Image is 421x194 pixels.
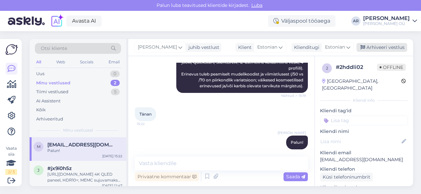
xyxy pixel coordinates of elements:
[102,154,122,159] div: [DATE] 15:22
[66,15,102,27] a: Avasta AI
[5,169,17,175] div: 2 / 3
[36,80,70,86] div: Minu vestlused
[278,130,306,135] span: [PERSON_NAME]
[363,16,410,21] div: [PERSON_NAME]
[320,116,408,125] input: Lisa tag
[102,183,122,188] div: [DATE] 12:47
[36,107,46,113] div: Kõik
[322,78,401,92] div: [GEOGRAPHIC_DATA], [GEOGRAPHIC_DATA]
[110,71,120,77] div: 0
[363,21,410,26] div: [PERSON_NAME] OÜ
[326,66,328,71] span: 2
[5,145,17,175] div: Vaata siia
[320,97,408,103] div: Kliendi info
[135,172,199,181] div: Privaatne kommentaar
[36,116,63,122] div: Arhiveeritud
[235,44,252,51] div: Klient
[111,80,120,86] div: 2
[320,166,408,173] p: Kliendi telefon
[363,16,417,26] a: [PERSON_NAME][PERSON_NAME] OÜ
[257,44,277,51] span: Estonian
[320,149,408,156] p: Kliendi email
[325,44,345,51] span: Estonian
[320,138,400,145] input: Lisa nimi
[47,142,116,148] span: maire@akg.vil.ee
[320,107,408,114] p: Kliendi tag'id
[186,44,219,51] div: juhib vestlust
[291,140,303,145] span: Palun!
[281,150,306,155] span: 15:22
[138,44,177,51] span: [PERSON_NAME]
[336,63,377,71] div: # 2hddli02
[320,184,408,191] p: Klienditeekond
[47,171,122,183] div: [URL][DOMAIN_NAME] 4K QLED paneel, HDR10+; MEMC sujuvamaks liikumiseks Google TV Värskendussagedu...
[36,98,61,104] div: AI Assistent
[320,156,408,163] p: [EMAIL_ADDRESS][DOMAIN_NAME]
[111,89,120,95] div: 5
[351,16,360,26] div: AR
[36,89,68,95] div: Tiimi vestlused
[320,173,373,182] div: Küsi telefoninumbrit
[291,44,319,51] div: Klienditugi
[107,58,121,66] div: Email
[50,14,64,28] img: explore-ai
[137,121,161,126] span: 15:22
[357,43,407,52] div: Arhiveeri vestlus
[47,148,122,154] div: Palun!
[281,93,306,98] span: Nähtud ✓ 15:19
[47,165,72,171] span: #jx9i0h5z
[249,2,264,8] span: Luba
[79,58,95,66] div: Socials
[37,168,39,173] span: j
[320,128,408,135] p: Kliendi nimi
[55,58,66,66] div: Web
[268,15,335,27] div: Väljaspool tööaega
[377,64,406,71] span: Offline
[36,71,44,77] div: Uus
[286,174,305,180] span: Saada
[41,45,67,52] span: Otsi kliente
[5,44,18,55] img: Askly Logo
[35,58,42,66] div: All
[139,112,152,117] span: Tänan
[63,127,93,133] span: Minu vestlused
[37,144,40,149] span: m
